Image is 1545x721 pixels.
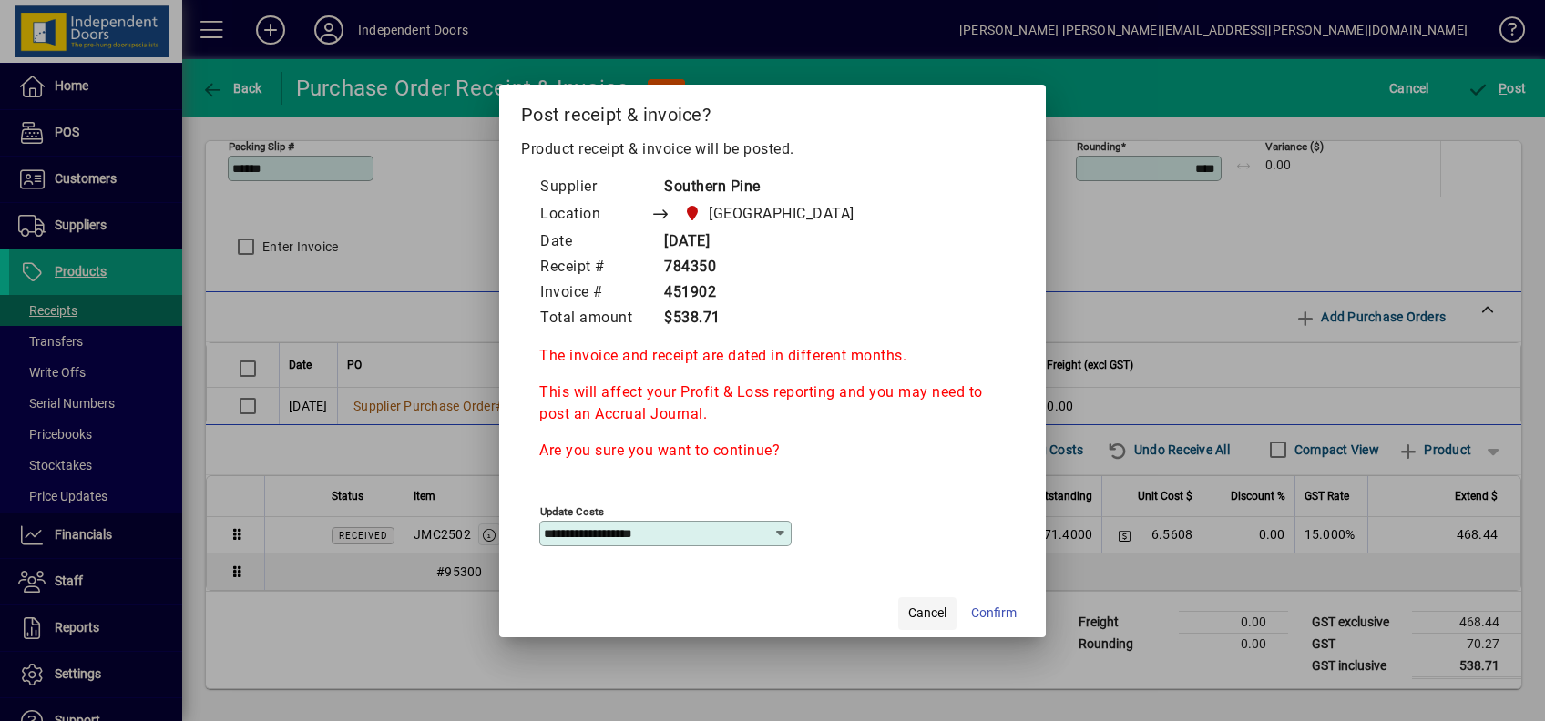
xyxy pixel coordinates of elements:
td: Date [539,229,650,255]
td: Location [539,200,650,229]
td: $538.71 [650,306,889,331]
button: Cancel [898,597,957,630]
span: [GEOGRAPHIC_DATA] [709,203,854,225]
button: Confirm [964,597,1024,630]
span: Cancel [908,604,946,623]
p: The invoice and receipt are dated in different months. [539,345,1006,367]
span: Confirm [971,604,1017,623]
p: Are you sure you want to continue? [539,440,1006,462]
h2: Post receipt & invoice? [499,85,1046,137]
td: 784350 [650,255,889,280]
mat-label: Update costs [540,504,604,517]
td: Receipt # [539,255,650,280]
td: Supplier [539,175,650,200]
td: [DATE] [650,229,889,255]
p: This will affect your Profit & Loss reporting and you may need to post an Accrual Journal. [539,381,1006,425]
span: Christchurch [679,201,862,227]
td: Total amount [539,306,650,331]
td: Invoice # [539,280,650,306]
td: Southern Pine [650,175,889,200]
td: 451902 [650,280,889,306]
p: Product receipt & invoice will be posted. [521,138,1024,160]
